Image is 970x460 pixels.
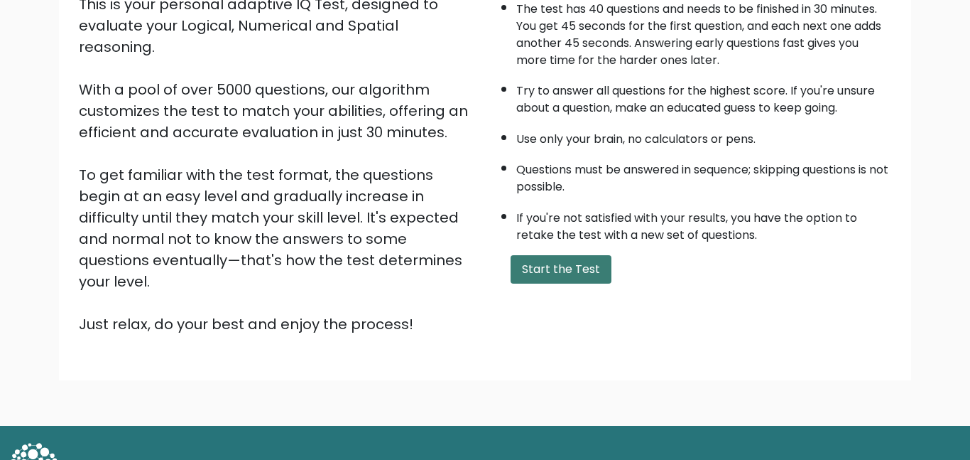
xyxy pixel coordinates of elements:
[516,75,891,117] li: Try to answer all questions for the highest score. If you're unsure about a question, make an edu...
[516,154,891,196] li: Questions must be answered in sequence; skipping questions is not possible.
[516,124,891,148] li: Use only your brain, no calculators or pens.
[516,203,891,244] li: If you're not satisfied with your results, you have the option to retake the test with a new set ...
[511,255,611,284] button: Start the Test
